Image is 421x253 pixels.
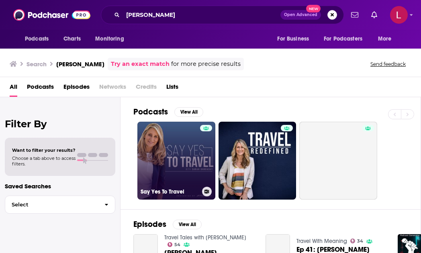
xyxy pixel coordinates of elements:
a: Show notifications dropdown [368,8,380,22]
h3: [PERSON_NAME] [56,60,104,68]
h2: Filter By [5,118,115,130]
span: New [306,5,321,12]
h2: Podcasts [133,107,168,117]
a: Lists [166,80,178,97]
img: User Profile [390,6,408,24]
span: Podcasts [25,33,49,45]
div: Search podcasts, credits, & more... [101,6,344,24]
span: for more precise results [171,59,241,69]
a: Podcasts [27,80,54,97]
h3: Search [27,60,47,68]
button: open menu [19,31,59,47]
input: Search podcasts, credits, & more... [123,8,280,21]
a: All [10,80,17,97]
span: 34 [357,239,363,243]
span: Charts [63,33,81,45]
span: Open Advanced [284,13,317,17]
h2: Episodes [133,219,166,229]
span: Networks [99,80,126,97]
span: More [378,33,392,45]
span: Choose a tab above to access filters. [12,155,76,167]
button: open menu [372,31,402,47]
button: open menu [90,31,134,47]
button: open menu [319,31,374,47]
span: For Podcasters [324,33,362,45]
a: Travel Tales with Mike Siegel [164,234,246,241]
span: Credits [136,80,157,97]
a: Try an exact match [111,59,170,69]
a: PodcastsView All [133,107,203,117]
a: Show notifications dropdown [348,8,362,22]
span: Want to filter your results? [12,147,76,153]
a: Charts [58,31,86,47]
a: Say Yes To Travel [137,122,215,200]
a: Episodes [63,80,90,97]
span: Monitoring [95,33,124,45]
a: Travel With Meaning [296,238,347,245]
a: EpisodesView All [133,219,202,229]
button: View All [174,107,203,117]
button: open menu [272,31,319,47]
a: 54 [168,242,181,247]
img: Podchaser - Follow, Share and Rate Podcasts [13,7,90,22]
button: Select [5,196,115,214]
button: Open AdvancedNew [280,10,321,20]
span: 54 [174,243,180,247]
span: For Business [277,33,309,45]
span: Logged in as laura.carr [390,6,408,24]
button: Show profile menu [390,6,408,24]
p: Saved Searches [5,182,115,190]
button: View All [173,220,202,229]
span: Select [5,202,98,207]
a: 34 [350,239,364,243]
h3: Say Yes To Travel [141,188,199,195]
a: Ep 41: Sarah Dandashy [296,246,370,253]
span: Ep 41: [PERSON_NAME] [296,246,370,253]
button: Send feedback [368,61,408,67]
